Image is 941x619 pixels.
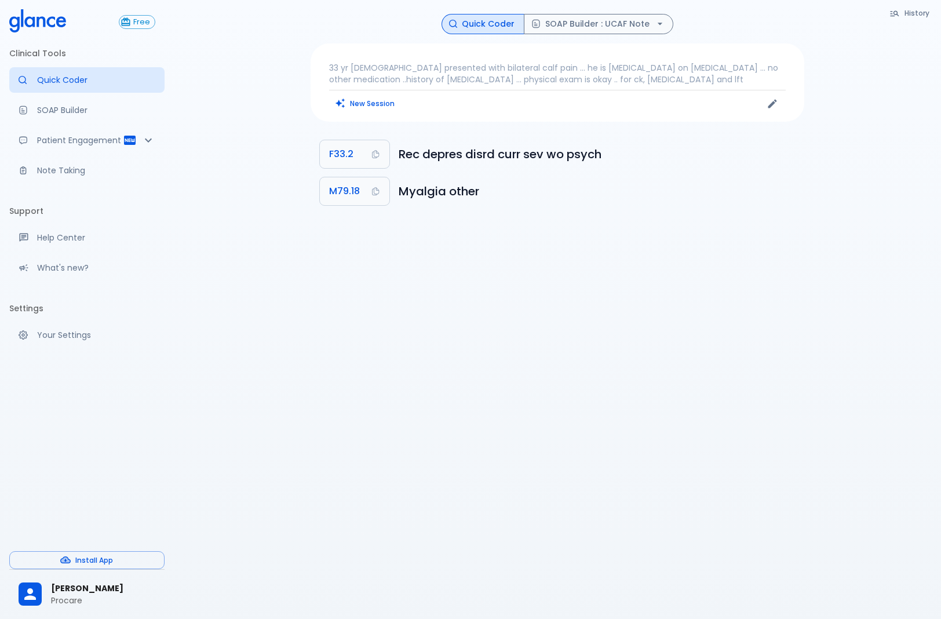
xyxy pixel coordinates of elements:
li: Support [9,197,165,225]
p: Patient Engagement [37,134,123,146]
a: Advanced note-taking [9,158,165,183]
p: Procare [51,595,155,606]
button: Copy Code M79.18 to clipboard [320,177,389,205]
p: 33 yr [DEMOGRAPHIC_DATA] presented with bilateral calf pain ... he is [MEDICAL_DATA] on [MEDICAL_... [329,62,786,85]
li: Settings [9,294,165,322]
a: Manage your settings [9,322,165,348]
span: M79.18 [329,183,360,199]
div: [PERSON_NAME]Procare [9,574,165,614]
div: Recent updates and feature releases [9,255,165,281]
h6: Myalgia, other site [399,182,795,201]
p: What's new? [37,262,155,274]
button: Quick Coder [442,14,524,34]
a: Get help from our support team [9,225,165,250]
button: History [884,5,936,21]
li: Clinical Tools [9,39,165,67]
span: F33.2 [329,146,353,162]
p: Your Settings [37,329,155,341]
button: Install App [9,551,165,569]
button: Free [119,15,155,29]
p: Help Center [37,232,155,243]
span: [PERSON_NAME] [51,582,155,595]
a: Docugen: Compose a clinical documentation in seconds [9,97,165,123]
p: Note Taking [37,165,155,176]
button: Copy Code F33.2 to clipboard [320,140,389,168]
button: Edit [764,95,781,112]
div: Patient Reports & Referrals [9,128,165,153]
a: Moramiz: Find ICD10AM codes instantly [9,67,165,93]
button: SOAP Builder : UCAF Note [524,14,673,34]
span: Free [129,18,155,27]
button: Clears all inputs and results. [329,95,402,112]
a: Click to view or change your subscription [119,15,165,29]
p: SOAP Builder [37,104,155,116]
p: Quick Coder [37,74,155,86]
h6: Recurrent depressive disorder, current episode severe without psychotic symptoms [399,145,795,163]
